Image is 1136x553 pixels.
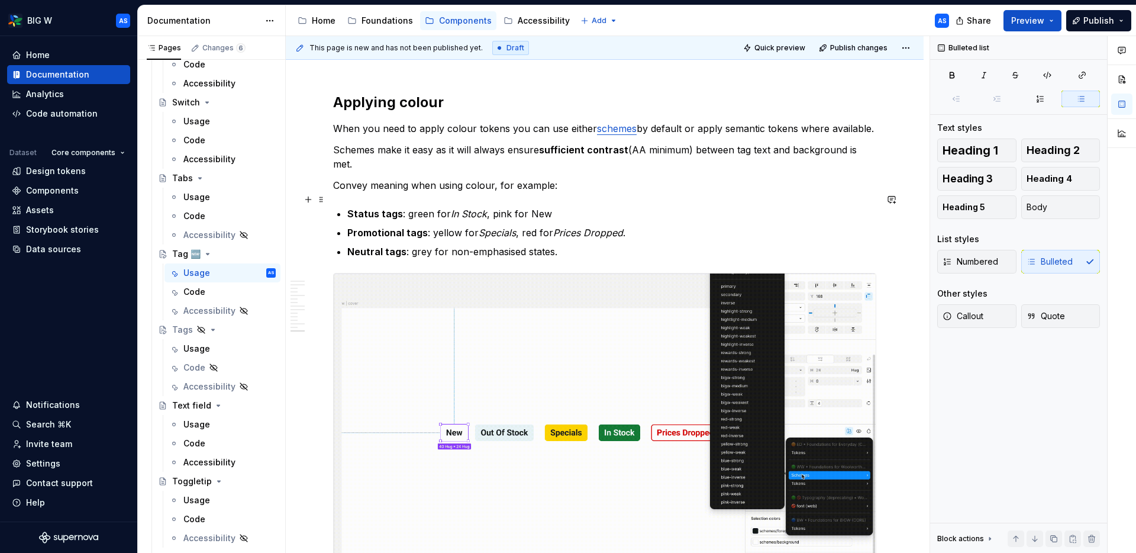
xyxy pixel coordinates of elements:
div: Text styles [937,122,982,134]
button: Preview [1003,10,1061,31]
div: Accessibility [183,305,235,317]
div: Accessibility [518,15,570,27]
div: Tags [172,324,193,336]
span: 6 [236,43,246,53]
a: Code [164,358,280,377]
button: Publish changes [815,40,893,56]
div: Accessibility [183,153,235,165]
a: Code [164,131,280,150]
div: Usage [183,115,210,127]
div: Changes [202,43,246,53]
div: Usage [183,343,210,355]
div: Notifications [26,399,80,411]
a: Code [164,55,280,74]
svg: Supernova Logo [39,532,98,544]
a: Code [164,510,280,529]
div: Code [183,438,205,449]
a: Accessibility [164,226,280,245]
a: Code [164,434,280,453]
span: Heading 5 [943,201,985,213]
a: Usage [164,339,280,358]
button: Quote [1021,304,1100,328]
div: Help [26,497,45,509]
button: BIG WAS [2,8,135,33]
a: Usage [164,415,280,434]
div: Invite team [26,438,72,450]
div: Data sources [26,243,81,255]
div: Code automation [26,108,98,120]
div: Block actions [937,534,984,544]
span: Heading 4 [1027,173,1072,185]
h2: Applying colour [333,93,876,112]
a: Data sources [7,240,130,259]
div: Documentation [26,69,89,81]
a: Components [420,11,496,30]
span: Core components [51,148,115,157]
span: This page is new and has not been published yet. [309,43,483,53]
a: Accessibility [164,529,280,548]
div: Foundations [362,15,413,27]
div: Pages [147,43,181,53]
button: Add [577,12,621,29]
img: 551ca721-6c59-42a7-accd-e26345b0b9d6.png [8,14,22,28]
a: Invite team [7,435,130,454]
p: When you need to apply colour tokens you can use either by default or apply semantic tokens where... [333,121,876,136]
a: Usage [164,188,280,207]
a: Tabs [153,169,280,188]
div: Text field [172,400,211,411]
a: Code [164,207,280,226]
div: Code [183,210,205,222]
div: AS [268,267,275,279]
a: Storybook stories [7,220,130,239]
div: Storybook stories [26,224,99,236]
span: Publish [1083,15,1114,27]
div: Toggletip [172,475,212,487]
div: Search ⌘K [26,419,71,430]
div: Usage [183,191,210,203]
p: : green for , pink for New [347,207,876,221]
span: Publish changes [830,43,887,53]
strong: Promotional tags [347,227,428,239]
button: Heading 4 [1021,167,1100,191]
strong: Neutral tags [347,246,406,258]
span: Share [967,15,991,27]
button: Contact support [7,474,130,493]
button: Help [7,493,130,512]
div: Design tokens [26,165,86,177]
a: Code automation [7,104,130,123]
span: Heading 1 [943,144,998,156]
button: Numbered [937,250,1016,274]
button: Heading 3 [937,167,1016,191]
span: Quick preview [754,43,805,53]
div: Code [183,513,205,525]
button: Core components [46,144,130,161]
a: Tag 🆕 [153,245,280,263]
div: Switch [172,97,200,108]
span: Body [1027,201,1047,213]
div: Tag 🆕 [172,248,201,260]
a: Accessibility [164,453,280,472]
button: Quick preview [740,40,811,56]
div: Assets [26,204,54,216]
button: Body [1021,195,1100,219]
button: Share [950,10,999,31]
button: Heading 1 [937,139,1016,162]
a: Code [164,282,280,301]
a: Foundations [343,11,418,30]
button: Heading 5 [937,195,1016,219]
div: Documentation [147,15,259,27]
div: Code [183,362,205,374]
div: Other styles [937,288,987,300]
a: Home [293,11,340,30]
a: Settings [7,454,130,473]
strong: Status tags [347,208,403,220]
div: List styles [937,233,979,245]
div: Accessibility [183,78,235,89]
span: Heading 2 [1027,144,1080,156]
div: AS [119,16,128,25]
a: Components [7,181,130,200]
button: Publish [1066,10,1131,31]
button: Callout [937,304,1016,328]
em: Specials [479,227,516,239]
div: Usage [183,419,210,430]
